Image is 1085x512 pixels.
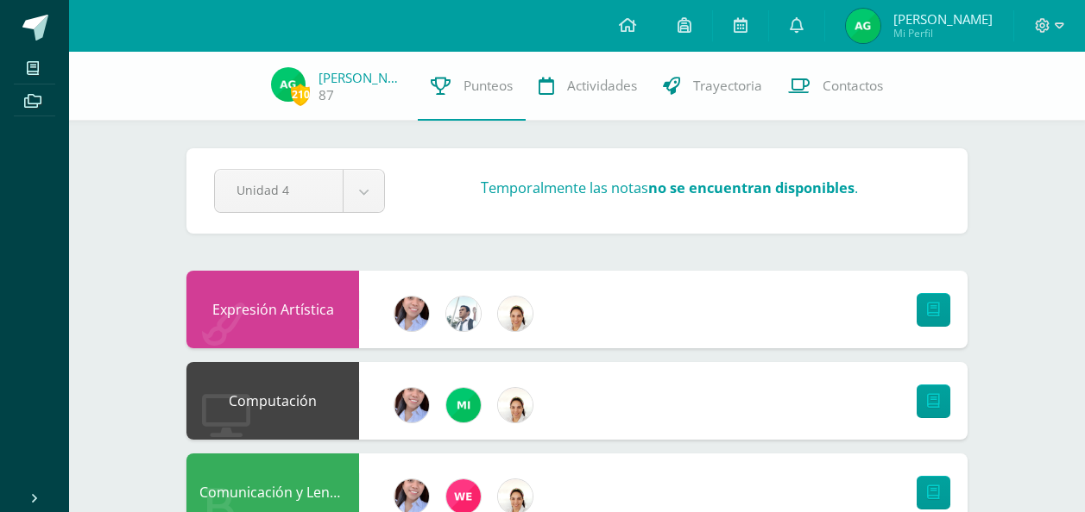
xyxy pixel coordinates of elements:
img: f40ab776e133598a06cc6745553dbff1.png [394,297,429,331]
a: [PERSON_NAME] [319,69,405,86]
div: Expresión Artística [186,271,359,348]
img: 1b1251ea9f444567f905a481f694c0cf.png [498,388,533,422]
span: Mi Perfil [893,26,993,41]
img: 51441d6dd36061300e3a4a53edaa07ef.png [446,297,481,331]
a: Contactos [775,52,896,121]
span: Unidad 4 [237,170,321,210]
span: Trayectoria [693,77,762,95]
span: Contactos [823,77,883,95]
a: Actividades [526,52,650,121]
img: f40ab776e133598a06cc6745553dbff1.png [394,388,429,422]
a: Punteos [418,52,526,121]
span: [PERSON_NAME] [893,10,993,28]
img: c258e8c1e4c0e54981bf318810a32cac.png [846,9,880,43]
strong: no se encuentran disponibles [648,178,855,197]
img: c0bc5b3ae419b3647d5e54388e607386.png [446,388,481,422]
a: Unidad 4 [215,170,384,212]
div: Computación [186,362,359,440]
span: Actividades [567,77,637,95]
a: 87 [319,86,334,104]
span: Punteos [464,77,513,95]
span: 210 [291,84,310,105]
img: 1b1251ea9f444567f905a481f694c0cf.png [498,297,533,331]
a: Trayectoria [650,52,775,121]
img: c258e8c1e4c0e54981bf318810a32cac.png [271,67,306,102]
h3: Temporalmente las notas . [481,178,858,197]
